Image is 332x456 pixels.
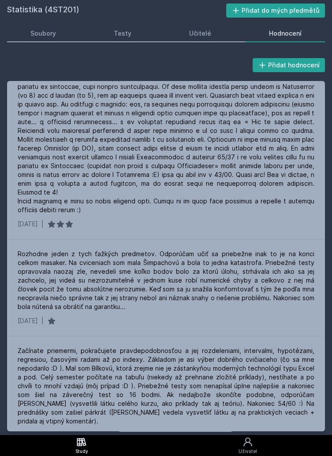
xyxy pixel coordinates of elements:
[18,431,38,440] div: [DATE]
[18,65,314,214] div: Lo... Ipsu do sitame, co ad el seddo Eiusmodtem inc utlabor... Etd mag aliquae, admin veniam qu n...
[269,29,302,38] div: Hodnocení
[239,448,257,455] div: Uživatel
[189,29,211,38] div: Učitelé
[18,220,38,228] div: [DATE]
[166,25,235,42] a: Učitelé
[90,25,155,42] a: Testy
[7,4,226,18] h2: Statistika (4ST201)
[18,250,314,311] div: Rozhodne jeden z tych ťažkých predmetov. Odporúčam učiť sa priebežne inak to je na konci celkom m...
[30,29,56,38] div: Soubory
[41,431,44,440] div: |
[245,25,325,42] a: Hodnocení
[7,25,80,42] a: Soubory
[163,435,332,456] a: Uživatel
[114,29,131,38] div: Testy
[41,316,44,325] div: |
[41,220,44,228] div: |
[253,58,325,72] button: Přidat hodnocení
[226,4,325,18] button: Přidat do mých předmětů
[18,316,38,325] div: [DATE]
[18,346,314,426] div: Začínate priemermi, pokračujete pravdepodobnosťou a jej rozdeleniami, intervalmi, hypotézami, reg...
[75,448,88,455] div: Study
